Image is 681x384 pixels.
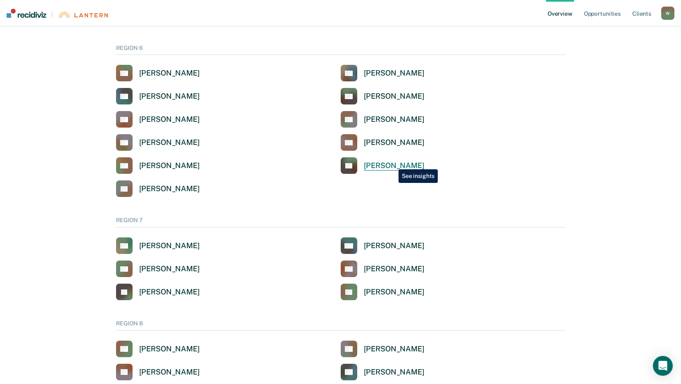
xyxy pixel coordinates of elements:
[139,92,200,101] div: [PERSON_NAME]
[7,9,108,18] a: |
[116,65,200,81] a: [PERSON_NAME]
[364,92,425,101] div: [PERSON_NAME]
[341,134,425,151] a: [PERSON_NAME]
[116,261,200,277] a: [PERSON_NAME]
[139,138,200,147] div: [PERSON_NAME]
[116,157,200,174] a: [PERSON_NAME]
[46,11,58,18] span: |
[116,88,200,104] a: [PERSON_NAME]
[341,261,425,277] a: [PERSON_NAME]
[139,344,200,354] div: [PERSON_NAME]
[139,264,200,274] div: [PERSON_NAME]
[341,111,425,128] a: [PERSON_NAME]
[364,287,425,297] div: [PERSON_NAME]
[341,65,425,81] a: [PERSON_NAME]
[341,88,425,104] a: [PERSON_NAME]
[116,45,565,55] div: REGION 6
[364,264,425,274] div: [PERSON_NAME]
[364,161,425,171] div: [PERSON_NAME]
[58,12,108,18] img: Lantern
[139,287,200,297] div: [PERSON_NAME]
[364,138,425,147] div: [PERSON_NAME]
[116,217,565,228] div: REGION 7
[116,134,200,151] a: [PERSON_NAME]
[364,344,425,354] div: [PERSON_NAME]
[139,115,200,124] div: [PERSON_NAME]
[139,161,200,171] div: [PERSON_NAME]
[139,367,200,377] div: [PERSON_NAME]
[116,284,200,300] a: [PERSON_NAME]
[341,341,425,357] a: [PERSON_NAME]
[116,111,200,128] a: [PERSON_NAME]
[116,320,565,331] div: REGION 8
[139,184,200,194] div: [PERSON_NAME]
[341,237,425,254] a: [PERSON_NAME]
[364,69,425,78] div: [PERSON_NAME]
[341,157,425,174] a: [PERSON_NAME]
[364,115,425,124] div: [PERSON_NAME]
[139,69,200,78] div: [PERSON_NAME]
[653,356,673,376] div: Open Intercom Messenger
[116,180,200,197] a: [PERSON_NAME]
[364,241,425,251] div: [PERSON_NAME]
[139,241,200,251] div: [PERSON_NAME]
[116,341,200,357] a: [PERSON_NAME]
[7,9,46,18] img: Recidiviz
[116,237,200,254] a: [PERSON_NAME]
[364,367,425,377] div: [PERSON_NAME]
[116,364,200,380] a: [PERSON_NAME]
[341,364,425,380] a: [PERSON_NAME]
[661,7,674,20] button: W
[341,284,425,300] a: [PERSON_NAME]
